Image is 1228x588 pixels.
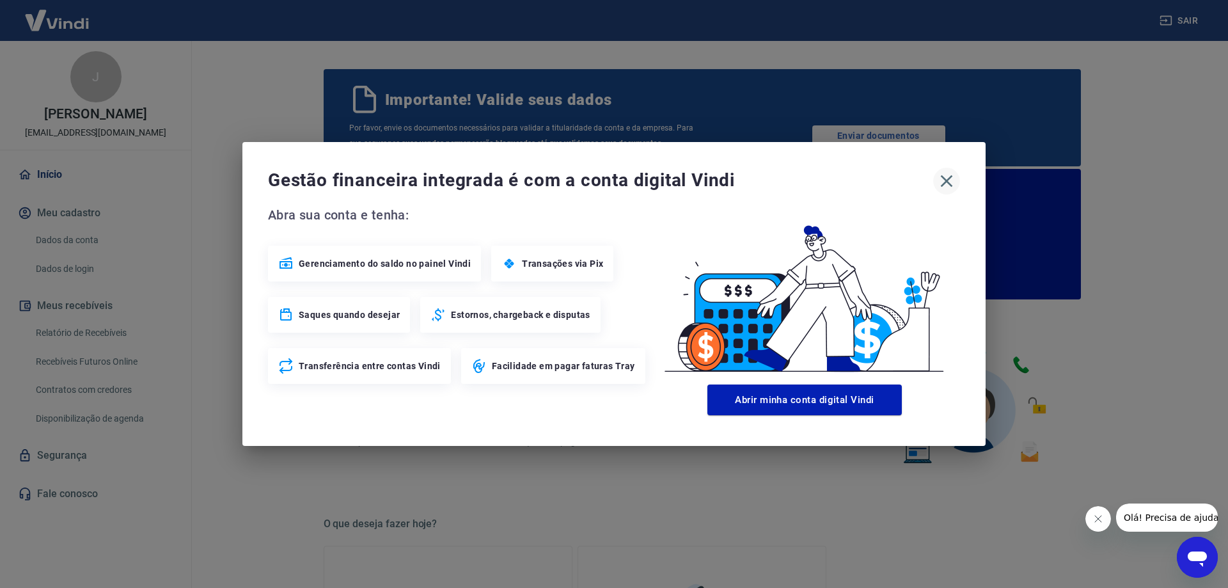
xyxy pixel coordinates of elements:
span: Transferência entre contas Vindi [299,360,441,372]
span: Facilidade em pagar faturas Tray [492,360,635,372]
span: Olá! Precisa de ajuda? [8,9,107,19]
span: Gestão financeira integrada é com a conta digital Vindi [268,168,933,193]
iframe: Fechar mensagem [1085,506,1111,532]
span: Transações via Pix [522,257,603,270]
span: Gerenciamento do saldo no painel Vindi [299,257,471,270]
iframe: Mensagem da empresa [1116,504,1218,532]
button: Abrir minha conta digital Vindi [707,385,902,415]
iframe: Botão para abrir a janela de mensagens [1177,537,1218,578]
span: Saques quando desejar [299,308,400,321]
span: Estornos, chargeback e disputas [451,308,590,321]
img: Good Billing [649,205,960,379]
span: Abra sua conta e tenha: [268,205,649,225]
